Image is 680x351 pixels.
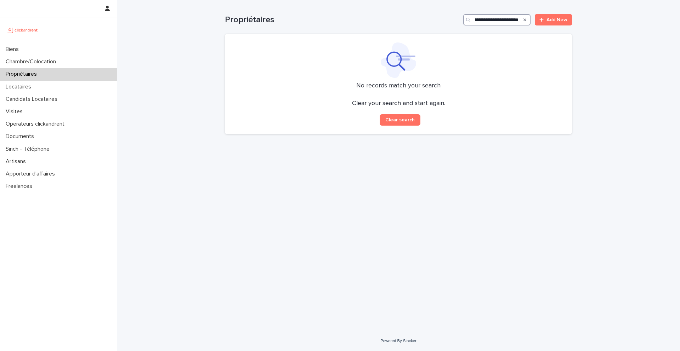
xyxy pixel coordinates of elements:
[352,100,445,108] p: Clear your search and start again.
[6,23,40,37] img: UCB0brd3T0yccxBKYDjQ
[3,71,42,77] p: Propriétaires
[3,158,32,165] p: Artisans
[3,84,37,90] p: Locataires
[535,14,572,25] a: Add New
[3,121,70,127] p: Operateurs clickandrent
[3,183,38,190] p: Freelances
[3,171,61,177] p: Apporteur d'affaires
[380,114,420,126] button: Clear search
[380,339,416,343] a: Powered By Stacker
[3,96,63,103] p: Candidats Locataires
[385,117,415,122] span: Clear search
[3,146,55,153] p: Sinch - Téléphone
[233,82,563,90] p: No records match your search
[546,17,567,22] span: Add New
[463,14,531,25] input: Search
[3,108,28,115] p: Visites
[3,58,62,65] p: Chambre/Colocation
[3,46,24,53] p: Biens
[3,133,40,140] p: Documents
[225,15,460,25] h1: Propriétaires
